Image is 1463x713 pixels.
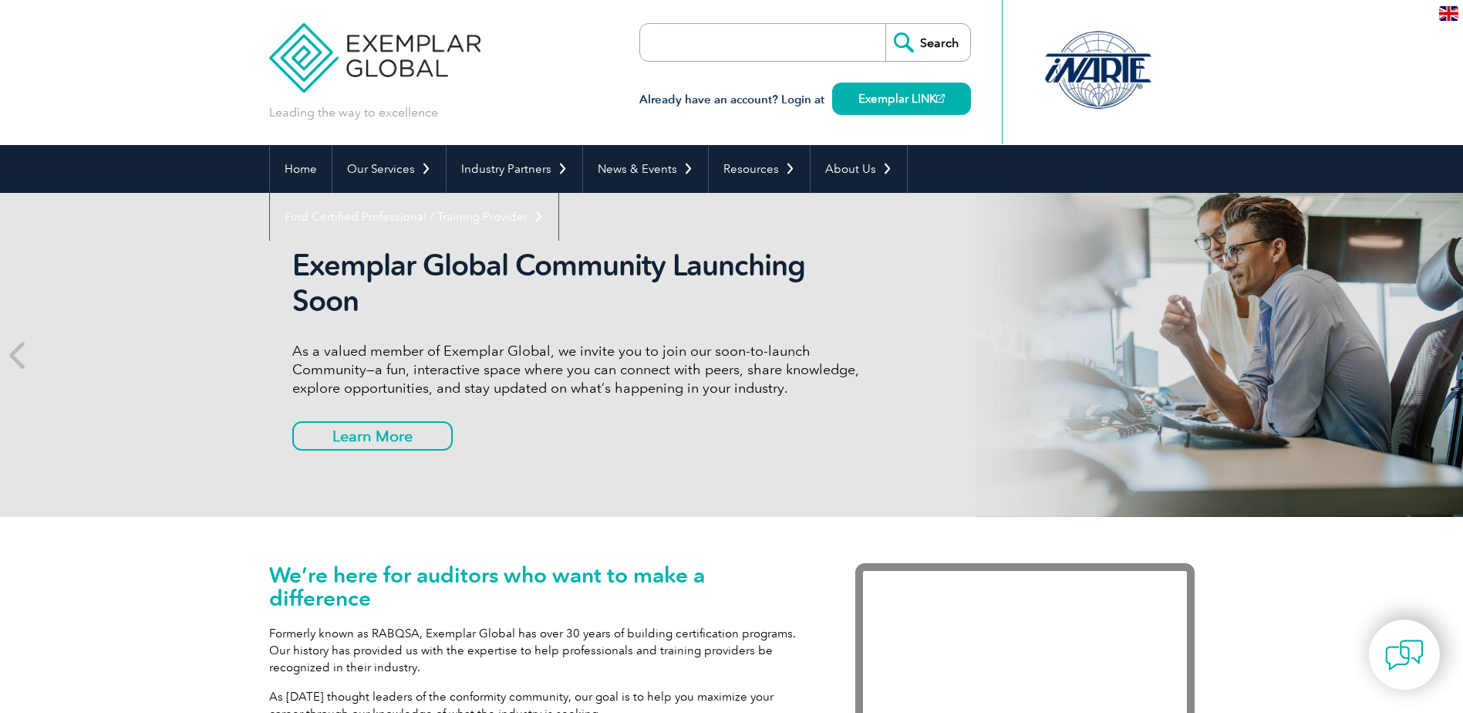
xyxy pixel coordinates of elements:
[885,24,970,61] input: Search
[292,248,871,319] h2: Exemplar Global Community Launching Soon
[292,342,871,397] p: As a valued member of Exemplar Global, we invite you to join our soon-to-launch Community—a fun, ...
[936,94,945,103] img: open_square.png
[709,145,810,193] a: Resources
[1385,636,1424,674] img: contact-chat.png
[1439,6,1458,21] img: en
[583,145,708,193] a: News & Events
[811,145,907,193] a: About Us
[292,421,453,451] a: Learn More
[269,625,809,676] p: Formerly known as RABQSA, Exemplar Global has over 30 years of building certification programs. O...
[270,193,558,241] a: Find Certified Professional / Training Provider
[447,145,582,193] a: Industry Partners
[270,145,332,193] a: Home
[639,90,971,110] h3: Already have an account? Login at
[269,104,438,121] p: Leading the way to excellence
[269,563,809,610] h1: We’re here for auditors who want to make a difference
[332,145,446,193] a: Our Services
[832,83,971,115] a: Exemplar LINK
